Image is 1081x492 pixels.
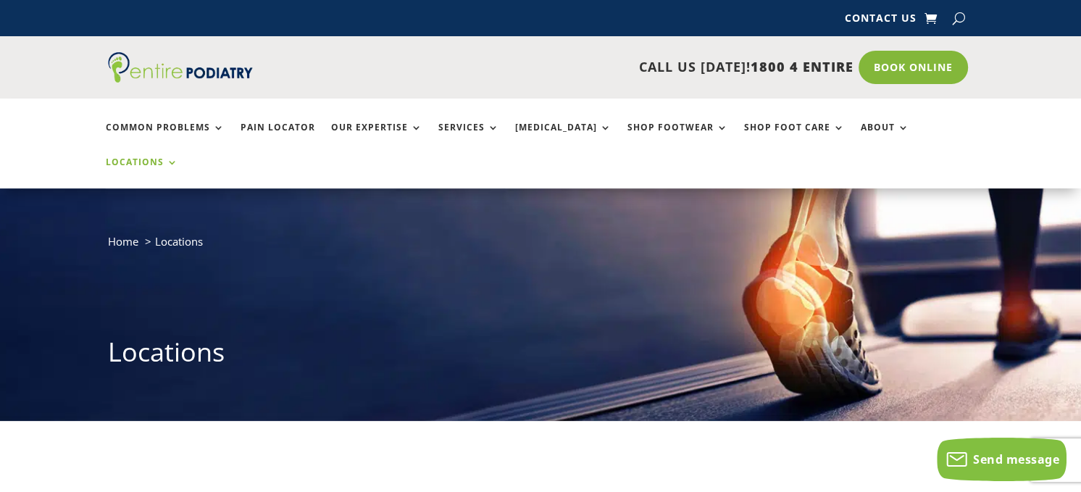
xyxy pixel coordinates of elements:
span: 1800 4 ENTIRE [751,58,853,75]
a: Book Online [859,51,968,84]
a: Pain Locator [241,122,315,154]
h1: Locations [108,334,973,378]
img: logo (1) [108,52,253,83]
a: [MEDICAL_DATA] [515,122,612,154]
a: Home [108,234,138,249]
a: Shop Footwear [627,122,728,154]
p: CALL US [DATE]! [308,58,853,77]
a: Common Problems [106,122,225,154]
button: Send message [937,438,1067,481]
a: Our Expertise [331,122,422,154]
a: Contact Us [845,13,917,29]
a: Services [438,122,499,154]
span: Send message [973,451,1059,467]
span: Locations [155,234,203,249]
nav: breadcrumb [108,232,973,262]
a: Shop Foot Care [744,122,845,154]
a: About [861,122,909,154]
a: Entire Podiatry [108,71,253,86]
a: Locations [106,157,178,188]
